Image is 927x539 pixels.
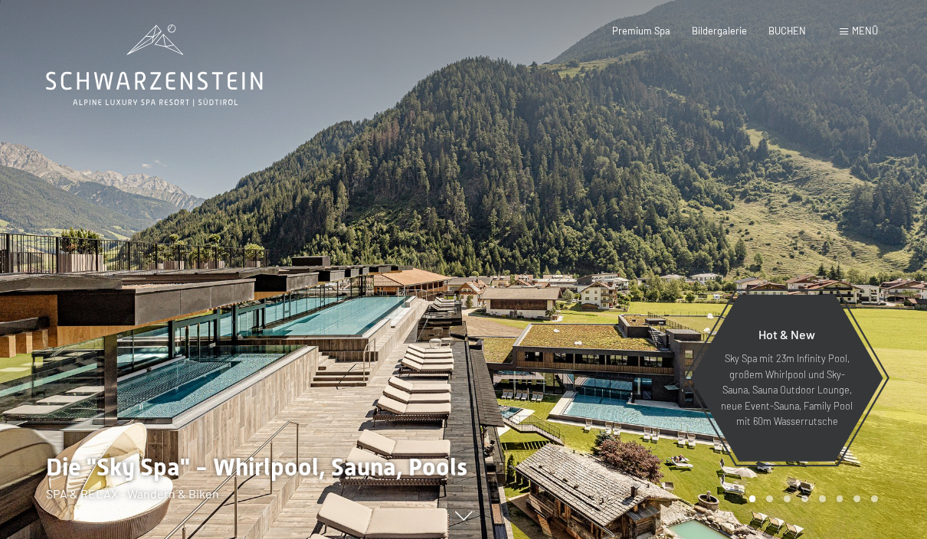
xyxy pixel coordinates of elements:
a: Hot & New Sky Spa mit 23m Infinity Pool, großem Whirlpool und Sky-Sauna, Sauna Outdoor Lounge, ne... [690,294,884,462]
div: Carousel Page 1 (Current Slide) [749,495,756,502]
span: Hot & New [758,327,815,341]
span: Menü [852,24,878,37]
a: Bildergalerie [692,24,747,37]
div: Carousel Page 7 [853,495,860,502]
p: Sky Spa mit 23m Infinity Pool, großem Whirlpool und Sky-Sauna, Sauna Outdoor Lounge, neue Event-S... [720,351,853,429]
div: Carousel Pagination [744,495,878,502]
a: Premium Spa [612,24,670,37]
div: Carousel Page 4 [801,495,808,502]
div: Carousel Page 2 [766,495,773,502]
div: Carousel Page 8 [871,495,878,502]
div: Carousel Page 3 [784,495,791,502]
a: BUCHEN [768,24,806,37]
div: Carousel Page 5 [819,495,826,502]
div: Carousel Page 6 [837,495,843,502]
